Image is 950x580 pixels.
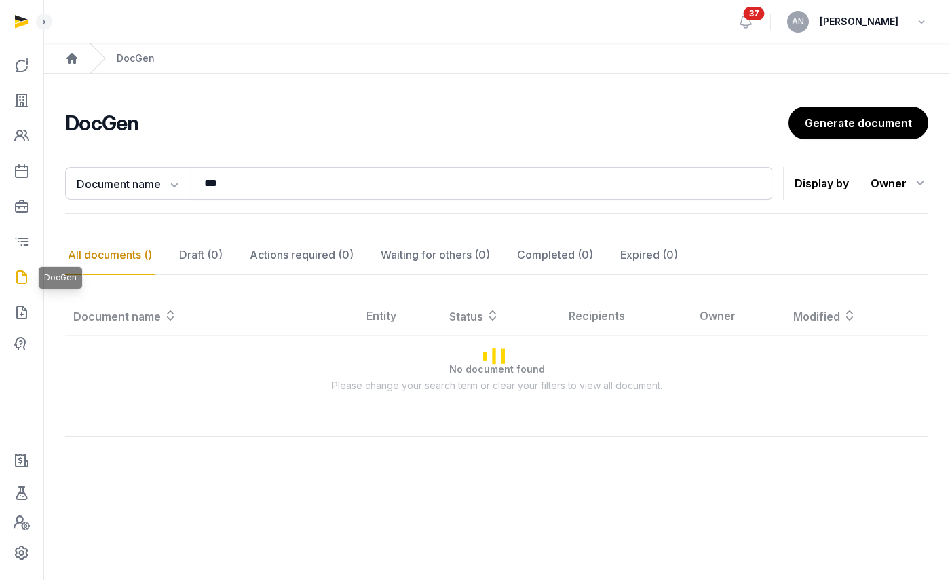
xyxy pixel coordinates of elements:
[65,236,155,275] div: All documents ()
[788,107,928,139] a: Generate document
[378,236,493,275] div: Waiting for others (0)
[617,236,681,275] div: Expired (0)
[792,18,804,26] span: AN
[795,173,849,194] p: Display by
[820,14,898,30] span: [PERSON_NAME]
[176,236,225,275] div: Draft (0)
[65,297,928,414] div: Loading
[744,7,765,20] span: 37
[117,52,155,65] div: DocGen
[44,272,77,283] span: DocGen
[247,236,356,275] div: Actions required (0)
[65,111,788,135] h2: DocGen
[65,167,191,200] button: Document name
[43,43,950,74] nav: Breadcrumb
[871,173,928,194] div: Owner
[514,236,596,275] div: Completed (0)
[787,11,809,33] button: AN
[65,236,928,275] nav: Tabs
